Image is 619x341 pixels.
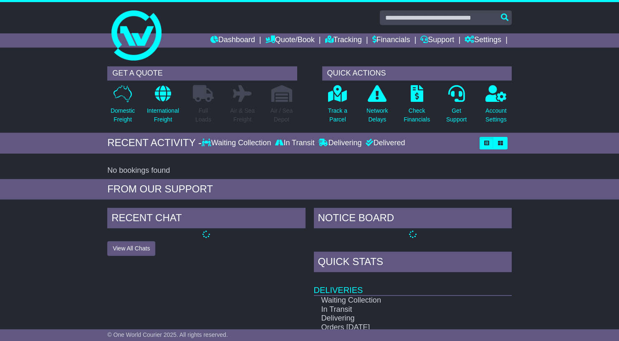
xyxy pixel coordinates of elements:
[314,252,512,274] div: Quick Stats
[107,331,228,338] span: © One World Courier 2025. All rights reserved.
[364,139,405,148] div: Delivered
[328,85,348,129] a: Track aParcel
[372,33,410,48] a: Financials
[107,66,297,81] div: GET A QUOTE
[314,274,512,296] td: Deliveries
[230,106,255,124] p: Air & Sea Freight
[270,106,293,124] p: Air / Sea Depot
[314,305,483,314] td: In Transit
[265,33,315,48] a: Quote/Book
[314,208,512,230] div: NOTICE BOARD
[316,139,364,148] div: Delivering
[314,296,483,305] td: Waiting Collection
[107,208,305,230] div: RECENT CHAT
[366,106,388,124] p: Network Delays
[328,106,347,124] p: Track a Parcel
[446,106,467,124] p: Get Support
[273,139,316,148] div: In Transit
[322,66,512,81] div: QUICK ACTIONS
[147,106,179,124] p: International Freight
[110,85,135,129] a: DomesticFreight
[107,183,512,195] div: FROM OUR SUPPORT
[193,106,214,124] p: Full Loads
[147,85,179,129] a: InternationalFreight
[107,241,155,256] button: View All Chats
[404,106,430,124] p: Check Financials
[465,33,501,48] a: Settings
[420,33,454,48] a: Support
[107,166,512,175] div: No bookings found
[111,106,135,124] p: Domestic Freight
[107,137,202,149] div: RECENT ACTIVITY -
[325,33,362,48] a: Tracking
[485,106,507,124] p: Account Settings
[446,85,467,129] a: GetSupport
[366,85,388,129] a: NetworkDelays
[314,323,483,332] td: Orders [DATE]
[485,85,507,129] a: AccountSettings
[403,85,430,129] a: CheckFinancials
[210,33,255,48] a: Dashboard
[314,314,483,323] td: Delivering
[202,139,273,148] div: Waiting Collection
